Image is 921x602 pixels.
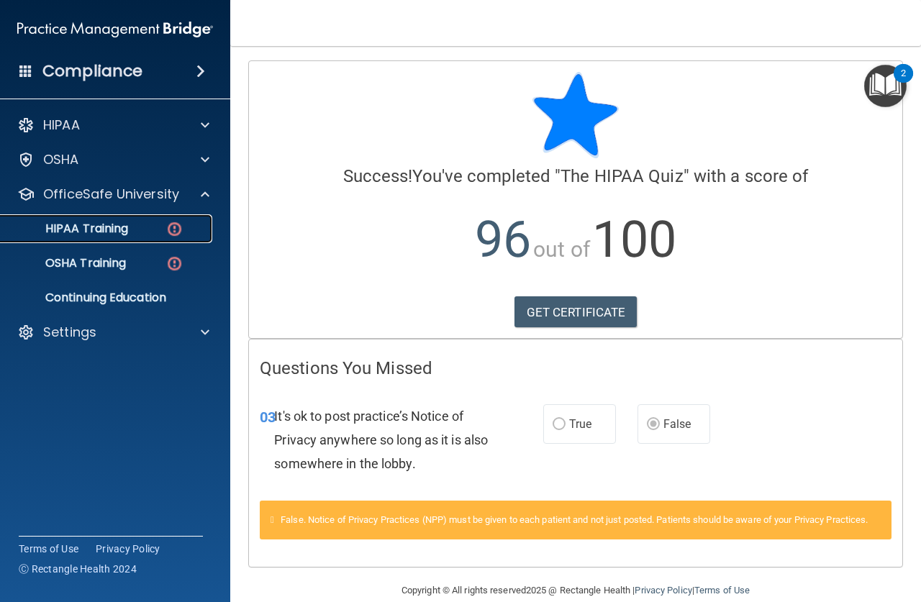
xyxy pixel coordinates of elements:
[281,514,868,525] span: False. Notice of Privacy Practices (NPP) must be given to each patient and not just posted. Patie...
[260,167,891,186] h4: You've completed " " with a score of
[17,151,209,168] a: OSHA
[19,542,78,556] a: Terms of Use
[475,210,531,269] span: 96
[43,186,179,203] p: OfficeSafe University
[9,291,206,305] p: Continuing Education
[592,210,676,269] span: 100
[17,324,209,341] a: Settings
[43,151,79,168] p: OSHA
[96,542,160,556] a: Privacy Policy
[17,15,213,44] img: PMB logo
[165,220,183,238] img: danger-circle.6113f641.png
[9,256,126,270] p: OSHA Training
[17,117,209,134] a: HIPAA
[514,296,638,328] a: GET CERTIFICATE
[635,585,691,596] a: Privacy Policy
[43,324,96,341] p: Settings
[532,72,619,158] img: blue-star-rounded.9d042014.png
[694,585,750,596] a: Terms of Use
[569,417,591,431] span: True
[17,186,209,203] a: OfficeSafe University
[19,562,137,576] span: Ⓒ Rectangle Health 2024
[561,166,683,186] span: The HIPAA Quiz
[274,409,488,471] span: It's ok to post practice’s Notice of Privacy anywhere so long as it is also somewhere in the lobby.
[647,419,660,430] input: False
[864,65,907,107] button: Open Resource Center, 2 new notifications
[553,419,566,430] input: True
[42,61,142,81] h4: Compliance
[9,222,128,236] p: HIPAA Training
[165,255,183,273] img: danger-circle.6113f641.png
[43,117,80,134] p: HIPAA
[533,237,590,262] span: out of
[901,73,906,92] div: 2
[260,359,891,378] h4: Questions You Missed
[343,166,413,186] span: Success!
[663,417,691,431] span: False
[260,409,276,426] span: 03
